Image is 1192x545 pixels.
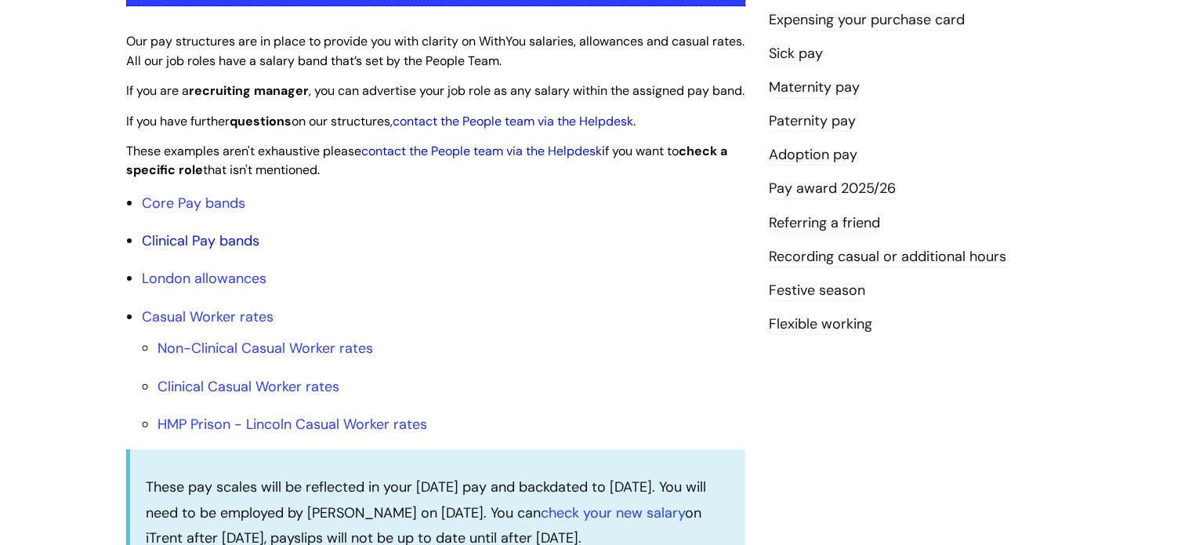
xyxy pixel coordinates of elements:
[126,143,727,179] span: These examples aren't exhaustive please if you want to that isn't mentioned.
[126,33,745,69] span: Our pay structures are in place to provide you with clarity on WithYou salaries, allowances and c...
[158,339,373,358] a: Non-Clinical Casual Worker rates
[769,145,857,165] a: Adoption pay
[769,247,1006,267] a: Recording casual or additional hours
[769,44,823,64] a: Sick pay
[189,82,309,99] strong: recruiting manager
[126,82,745,99] span: If you are a , you can advertise your job role as any salary within the assigned pay band.
[769,314,872,335] a: Flexible working
[126,113,636,129] span: If you have further on our structures, .
[769,213,880,234] a: Referring a friend
[769,78,860,98] a: Maternity pay
[142,307,274,326] a: Casual Worker rates
[361,143,602,159] a: contact the People team via the Helpdesk
[230,113,292,129] strong: questions
[769,111,856,132] a: Paternity pay
[142,231,259,250] a: Clinical Pay bands
[142,269,266,288] a: London allowances
[769,281,865,301] a: Festive season
[158,415,427,434] a: HMP Prison - Lincoln Casual Worker rates
[142,194,245,213] a: Core Pay bands
[158,377,339,396] a: Clinical Casual Worker rates
[541,503,685,522] a: check your new salary
[769,10,965,31] a: Expensing your purchase card
[393,113,633,129] a: contact the People team via the Helpdesk
[769,179,896,199] a: Pay award 2025/26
